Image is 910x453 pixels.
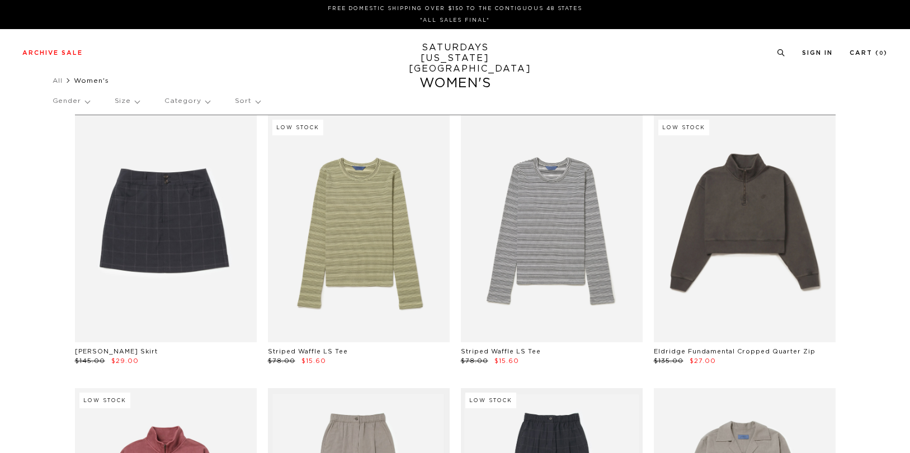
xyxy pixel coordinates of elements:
[272,120,323,135] div: Low Stock
[75,358,105,364] span: $145.00
[654,358,683,364] span: $135.00
[27,4,883,13] p: FREE DOMESTIC SHIPPING OVER $150 TO THE CONTIGUOUS 48 STATES
[75,348,158,355] a: [PERSON_NAME] Skirt
[465,393,516,408] div: Low Stock
[235,88,260,114] p: Sort
[115,88,139,114] p: Size
[850,50,888,56] a: Cart (0)
[461,348,541,355] a: Striped Waffle LS Tee
[802,50,833,56] a: Sign In
[268,348,348,355] a: Striped Waffle LS Tee
[74,77,109,84] span: Women's
[268,358,295,364] span: $78.00
[164,88,210,114] p: Category
[879,51,884,56] small: 0
[79,393,130,408] div: Low Stock
[111,358,139,364] span: $29.00
[690,358,716,364] span: $27.00
[27,16,883,25] p: *ALL SALES FINAL*
[53,88,89,114] p: Gender
[461,358,488,364] span: $78.00
[658,120,709,135] div: Low Stock
[654,348,815,355] a: Eldridge Fundamental Cropped Quarter Zip
[301,358,326,364] span: $15.60
[22,50,83,56] a: Archive Sale
[53,77,63,84] a: All
[409,43,501,74] a: SATURDAYS[US_STATE][GEOGRAPHIC_DATA]
[494,358,519,364] span: $15.60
